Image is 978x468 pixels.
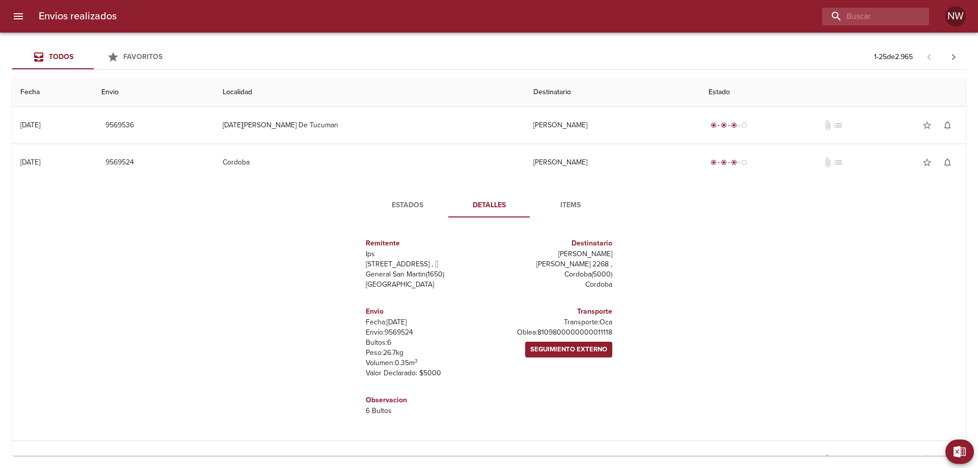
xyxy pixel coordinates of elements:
button: 9569536 [101,116,138,135]
p: 6 Bultos [366,406,485,416]
p: [GEOGRAPHIC_DATA] [366,280,485,290]
button: Activar notificaciones [937,152,958,173]
p: Bultos: 6 [366,338,485,348]
div: [DATE] [20,455,40,463]
span: 9569536 [105,119,134,132]
p: Fecha: [DATE] [366,317,485,327]
span: No tiene pedido asociado [833,120,843,130]
p: [STREET_ADDRESS] ,   [366,259,485,269]
span: radio_button_unchecked [741,159,747,166]
span: No tiene documentos adjuntos [823,157,833,168]
span: Estados [373,199,442,212]
span: Items [536,199,605,212]
button: 9569524 [101,153,138,172]
h6: Destinatario [493,238,612,249]
button: menu [6,4,31,29]
span: No tiene documentos adjuntos [823,120,833,130]
span: Todos [49,52,73,61]
td: Cordoba [214,144,525,181]
p: Envío: 9569524 [366,327,485,338]
input: buscar [822,8,912,25]
span: No tiene pedido asociado [833,454,843,464]
button: Exportar Excel [945,439,974,464]
p: Oblea: 8109800000000011118 [493,327,612,338]
div: [DATE] [20,121,40,129]
p: Cordoba ( 5000 ) [493,269,612,280]
div: NW [945,6,966,26]
span: radio_button_checked [731,159,737,166]
td: [PERSON_NAME] [525,107,700,144]
span: 9569181 [105,453,131,466]
span: radio_button_checked [721,122,727,128]
p: Valor Declarado: $ 5000 [366,368,485,378]
span: star_border [922,120,932,130]
div: En viaje [709,454,749,464]
div: Tabs Envios [12,45,175,69]
th: Envio [93,78,214,107]
span: notifications_none [942,454,953,464]
a: Seguimiento Externo [525,342,612,357]
div: Abrir información de usuario [945,6,966,26]
button: Activar notificaciones [937,115,958,135]
p: Peso: 26.7 kg [366,348,485,358]
th: Estado [700,78,966,107]
p: [PERSON_NAME] [493,249,612,259]
h6: Remitente [366,238,485,249]
span: star_border [922,157,932,168]
p: Ips [366,249,485,259]
span: radio_button_unchecked [741,122,747,128]
p: General San Martin ( 1650 ) [366,269,485,280]
span: Pagina siguiente [941,45,966,69]
th: Fecha [12,78,93,107]
span: radio_button_checked [711,122,717,128]
th: Destinatario [525,78,700,107]
p: 1 - 25 de 2.965 [874,52,913,62]
span: radio_button_checked [731,122,737,128]
span: Seguimiento Externo [530,344,607,355]
span: notifications_none [942,120,953,130]
h6: Observacion [366,395,485,406]
div: En viaje [709,120,749,130]
p: [PERSON_NAME] 2268 , [493,259,612,269]
span: radio_button_checked [711,159,717,166]
div: [DATE] [20,158,40,167]
span: notifications_none [942,157,953,168]
p: Cordoba [493,280,612,290]
td: [PERSON_NAME] [525,144,700,181]
button: Agregar a favoritos [917,115,937,135]
span: Detalles [454,199,524,212]
div: En viaje [709,157,749,168]
span: radio_button_checked [721,159,727,166]
h6: Transporte [493,306,612,317]
span: 9569524 [105,156,134,169]
span: No tiene pedido asociado [833,157,843,168]
span: No tiene documentos adjuntos [823,454,833,464]
h6: Envio [366,306,485,317]
th: Localidad [214,78,525,107]
span: Favoritos [123,52,162,61]
span: Pagina anterior [917,51,941,62]
div: Tabs detalle de guia [367,193,611,217]
h6: Envios realizados [39,8,117,24]
p: Volumen: 0.35 m [366,358,485,368]
td: [DATE][PERSON_NAME] De Tucuman [214,107,525,144]
p: Transporte: Oca [493,317,612,327]
sup: 3 [415,357,418,364]
span: star_border [922,454,932,464]
button: Agregar a favoritos [917,152,937,173]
